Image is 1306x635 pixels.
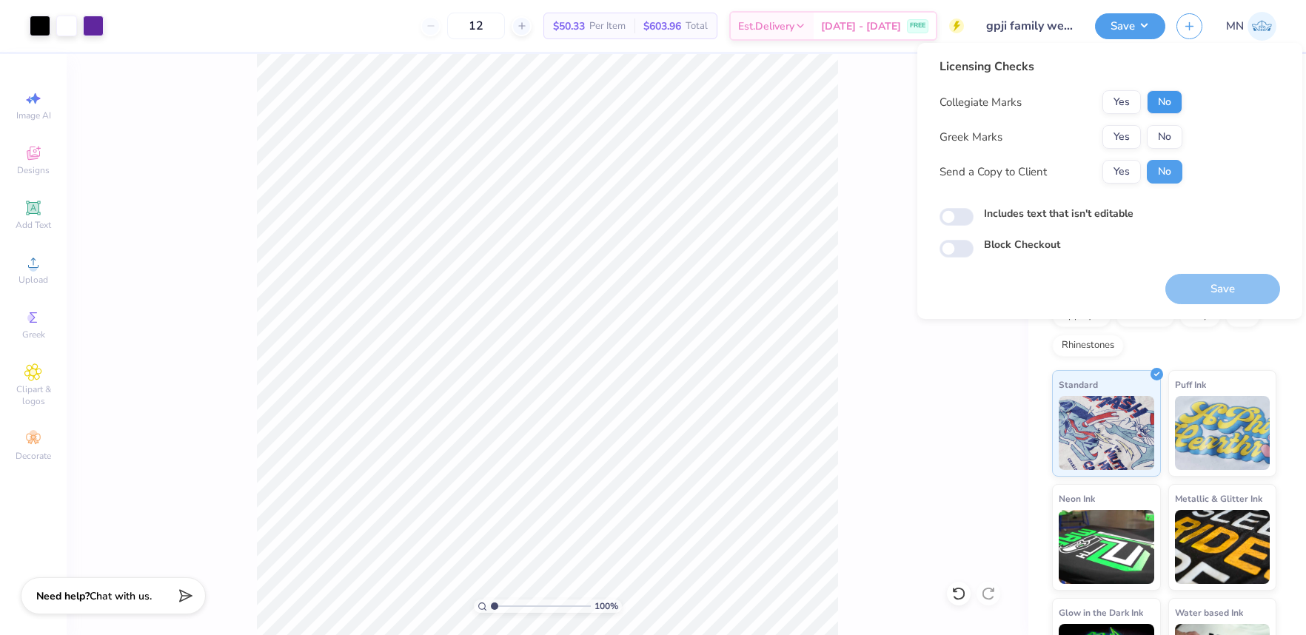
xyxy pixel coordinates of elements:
div: Rhinestones [1052,335,1124,357]
div: Collegiate Marks [940,94,1022,111]
span: Total [686,19,708,34]
div: Greek Marks [940,129,1002,146]
img: Neon Ink [1059,510,1154,584]
span: Chat with us. [90,589,152,603]
span: Water based Ink [1175,605,1243,620]
label: Block Checkout [984,237,1060,252]
span: Metallic & Glitter Ink [1175,491,1262,506]
button: Yes [1102,160,1141,184]
span: Add Text [16,219,51,231]
span: MN [1226,18,1244,35]
input: Untitled Design [975,11,1084,41]
img: Standard [1059,396,1154,470]
img: Puff Ink [1175,396,1270,470]
div: Licensing Checks [940,58,1182,75]
span: Est. Delivery [738,19,794,34]
button: Save [1095,13,1165,39]
img: Mark Navarro [1248,12,1276,41]
span: Neon Ink [1059,491,1095,506]
strong: Need help? [36,589,90,603]
button: Yes [1102,125,1141,149]
span: Standard [1059,377,1098,392]
span: Image AI [16,110,51,121]
button: No [1147,160,1182,184]
span: Designs [17,164,50,176]
span: [DATE] - [DATE] [821,19,901,34]
span: $603.96 [643,19,681,34]
button: No [1147,125,1182,149]
span: Per Item [589,19,626,34]
button: Yes [1102,90,1141,114]
span: FREE [910,21,925,31]
span: Greek [22,329,45,340]
span: Clipart & logos [7,383,59,407]
button: No [1147,90,1182,114]
span: Glow in the Dark Ink [1059,605,1143,620]
span: $50.33 [553,19,585,34]
label: Includes text that isn't editable [984,206,1133,221]
div: Send a Copy to Client [940,164,1047,181]
span: 100 % [595,599,618,613]
img: Metallic & Glitter Ink [1175,510,1270,584]
span: Puff Ink [1175,377,1206,392]
input: – – [447,13,505,39]
span: Decorate [16,450,51,462]
span: Upload [19,274,48,286]
a: MN [1226,12,1276,41]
